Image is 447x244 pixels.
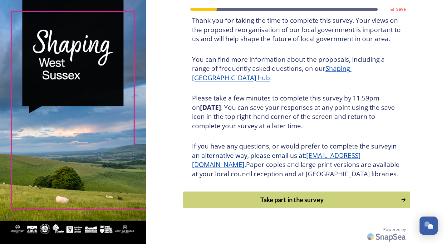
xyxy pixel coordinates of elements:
[192,55,401,83] h3: You can find more information about the proposals, including a range of frequently asked question...
[420,217,438,235] button: Open Chat
[396,6,406,12] strong: Save
[244,160,246,169] span: .
[192,16,401,44] h3: Thank you for taking the time to complete this survey. Your views on the proposed reorganisation ...
[192,94,401,130] h3: Please take a few minutes to complete this survey by 11.59pm on . You can save your responses at ...
[192,64,351,82] a: Shaping [GEOGRAPHIC_DATA] hub
[192,151,361,169] a: [EMAIL_ADDRESS][DOMAIN_NAME]
[192,142,398,160] span: in an alternative way, please email us at:
[183,192,410,208] button: Continue
[200,103,221,112] strong: [DATE]
[186,195,397,204] div: Take part in the survey
[383,227,406,232] span: Powered by
[365,229,409,244] img: SnapSea Logo
[192,142,401,178] h3: If you have any questions, or would prefer to complete the survey Paper copies and large print ve...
